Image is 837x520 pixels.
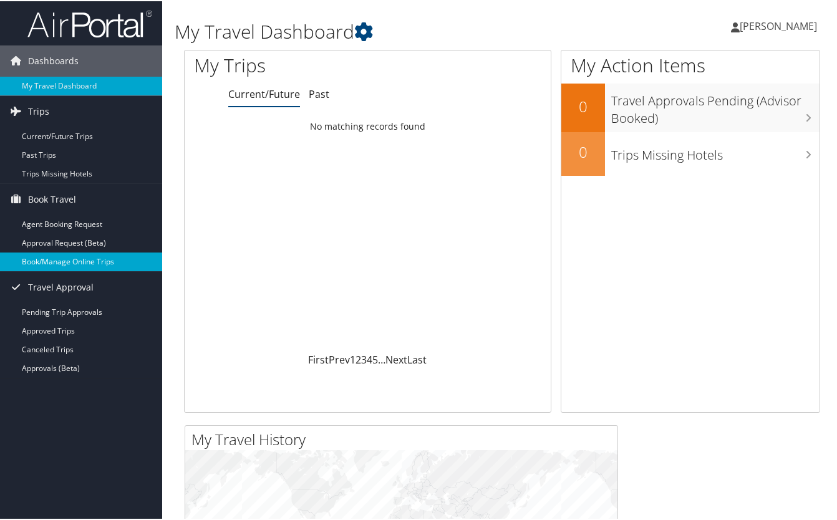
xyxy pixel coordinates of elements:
[228,86,300,100] a: Current/Future
[611,139,820,163] h3: Trips Missing Hotels
[28,271,94,302] span: Travel Approval
[561,140,605,161] h2: 0
[561,131,820,175] a: 0Trips Missing Hotels
[611,85,820,126] h3: Travel Approvals Pending (Advisor Booked)
[28,44,79,75] span: Dashboards
[28,183,76,214] span: Book Travel
[308,352,329,365] a: First
[740,18,817,32] span: [PERSON_NAME]
[367,352,372,365] a: 4
[185,114,551,137] td: No matching records found
[191,428,617,449] h2: My Travel History
[378,352,385,365] span: …
[385,352,407,365] a: Next
[194,51,389,77] h1: My Trips
[329,352,350,365] a: Prev
[28,95,49,126] span: Trips
[561,51,820,77] h1: My Action Items
[27,8,152,37] img: airportal-logo.png
[561,95,605,116] h2: 0
[372,352,378,365] a: 5
[350,352,356,365] a: 1
[309,86,329,100] a: Past
[175,17,611,44] h1: My Travel Dashboard
[407,352,427,365] a: Last
[561,82,820,130] a: 0Travel Approvals Pending (Advisor Booked)
[731,6,830,44] a: [PERSON_NAME]
[361,352,367,365] a: 3
[356,352,361,365] a: 2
